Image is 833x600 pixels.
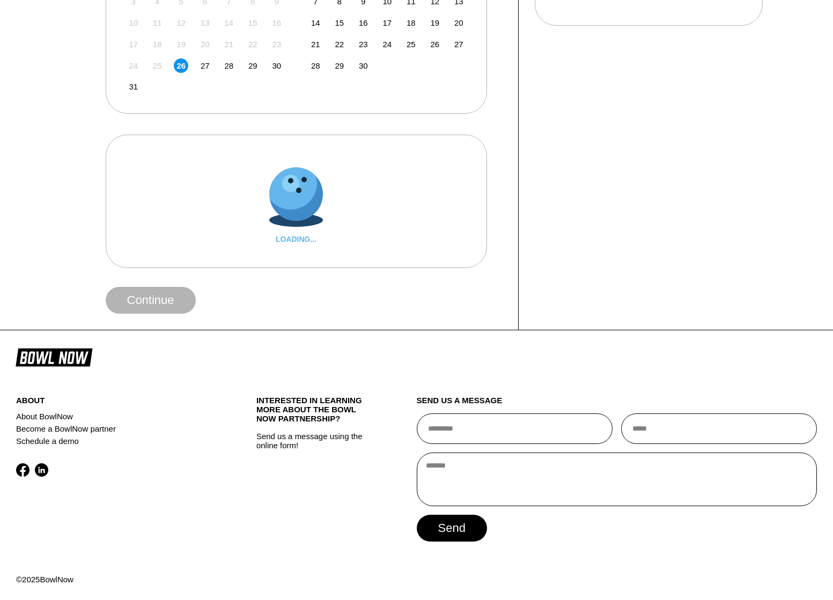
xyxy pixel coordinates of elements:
[198,37,212,51] div: Not available Wednesday, August 20th, 2025
[222,58,236,73] div: Choose Thursday, August 28th, 2025
[356,58,371,73] div: Choose Tuesday, September 30th, 2025
[332,16,347,30] div: Choose Monday, September 15th, 2025
[150,16,165,30] div: Not available Monday, August 11th, 2025
[174,58,188,73] div: Choose Tuesday, August 26th, 2025
[150,58,165,73] div: Not available Monday, August 25th, 2025
[380,37,394,51] div: Choose Wednesday, September 24th, 2025
[269,58,284,73] div: Choose Saturday, August 30th, 2025
[174,16,188,30] div: Not available Tuesday, August 12th, 2025
[417,515,487,542] button: send
[356,16,371,30] div: Choose Tuesday, September 16th, 2025
[246,16,260,30] div: Not available Friday, August 15th, 2025
[404,37,418,51] div: Choose Thursday, September 25th, 2025
[308,37,323,51] div: Choose Sunday, September 21st, 2025
[332,58,347,73] div: Choose Monday, September 29th, 2025
[380,16,394,30] div: Choose Wednesday, September 17th, 2025
[452,16,466,30] div: Choose Saturday, September 20th, 2025
[126,16,141,30] div: Not available Sunday, August 10th, 2025
[269,16,284,30] div: Not available Saturday, August 16th, 2025
[16,396,216,410] div: about
[222,37,236,51] div: Not available Thursday, August 21st, 2025
[126,37,141,51] div: Not available Sunday, August 17th, 2025
[256,396,377,432] div: INTERESTED IN LEARNING MORE ABOUT THE BOWL NOW PARTNERSHIP?
[16,575,817,584] div: © 2025 BowlNow
[150,37,165,51] div: Not available Monday, August 18th, 2025
[174,37,188,51] div: Not available Tuesday, August 19th, 2025
[256,372,377,575] div: Send us a message using the online form!
[427,37,442,51] div: Choose Friday, September 26th, 2025
[427,16,442,30] div: Choose Friday, September 19th, 2025
[16,435,216,447] a: Schedule a demo
[308,58,323,73] div: Choose Sunday, September 28th, 2025
[417,396,817,413] div: send us a message
[269,235,323,243] div: LOADING...
[404,16,418,30] div: Choose Thursday, September 18th, 2025
[198,58,212,73] div: Choose Wednesday, August 27th, 2025
[246,37,260,51] div: Not available Friday, August 22nd, 2025
[308,16,323,30] div: Choose Sunday, September 14th, 2025
[198,16,212,30] div: Not available Wednesday, August 13th, 2025
[16,423,216,435] a: Become a BowlNow partner
[269,37,284,51] div: Not available Saturday, August 23rd, 2025
[126,79,141,94] div: Choose Sunday, August 31st, 2025
[356,37,371,51] div: Choose Tuesday, September 23rd, 2025
[332,37,347,51] div: Choose Monday, September 22nd, 2025
[16,410,216,423] a: About BowlNow
[246,58,260,73] div: Choose Friday, August 29th, 2025
[222,16,236,30] div: Not available Thursday, August 14th, 2025
[126,58,141,73] div: Not available Sunday, August 24th, 2025
[452,37,466,51] div: Choose Saturday, September 27th, 2025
